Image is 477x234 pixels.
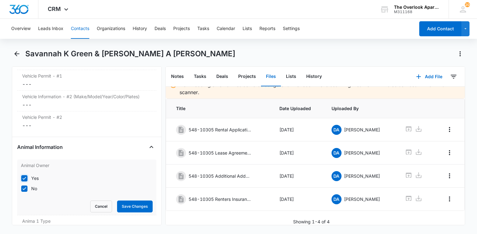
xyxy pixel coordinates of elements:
[97,19,125,39] button: Organizations
[344,173,380,179] p: [PERSON_NAME]
[243,19,252,39] button: Lists
[48,6,61,12] span: CRM
[272,165,324,188] td: [DATE]
[22,73,151,79] label: Vehicle Permit - #1
[445,125,455,135] button: Overflow Menu
[332,125,342,135] span: DA
[332,171,342,181] span: DA
[272,118,324,141] td: [DATE]
[189,126,251,133] p: 548-10305 Rental Application.pdf
[344,196,380,202] p: [PERSON_NAME]
[332,148,342,158] span: DA
[281,67,301,86] button: Lists
[465,2,470,7] span: 20
[90,201,112,212] button: Cancel
[259,19,275,39] button: Reports
[410,69,449,84] button: Add File
[445,148,455,158] button: Overflow Menu
[146,142,156,152] button: Close
[11,19,31,39] button: Overview
[279,105,316,112] span: Date Uploaded
[17,70,156,91] div: Vehicle Permit - #1---
[22,93,151,100] label: Vehicle Information - #2 (Make/Model/Year/Color/Plates)
[38,19,63,39] button: Leads Inbox
[394,10,440,14] div: account id
[261,67,281,86] button: Files
[17,143,63,151] h4: Animal Information
[449,72,459,82] button: Filters
[71,19,89,39] button: Contacts
[22,80,151,88] dd: ---
[189,196,251,202] p: 548-10305 Renters Insurance.pdf
[179,81,461,96] p: Downloading external files could be dangerous. We recommend scanning files from untrusted sources...
[217,19,235,39] button: Calendar
[133,19,147,39] button: History
[17,111,156,132] div: Vehicle Permit - #2---
[189,150,251,156] p: 548-10305 Lease Agreement.pdf
[283,19,300,39] button: Settings
[17,91,156,111] div: Vehicle Information - #2 (Make/Model/Year/Color/Plates)---
[293,218,330,225] p: Showing 1-4 of 4
[22,114,151,120] label: Vehicle Permit - #2
[455,49,465,59] button: Actions
[189,173,251,179] p: 548-10305 Additional Addendums.pdf
[419,21,461,36] button: Add Contact
[445,194,455,204] button: Overflow Menu
[176,105,264,112] span: Title
[344,126,380,133] p: [PERSON_NAME]
[12,49,22,59] button: Back
[31,185,37,192] div: No
[197,19,209,39] button: Tasks
[31,175,39,181] div: Yes
[394,5,440,10] div: account name
[211,67,233,86] button: Deals
[21,162,153,169] label: Animal Owner
[272,188,324,211] td: [DATE]
[173,19,190,39] button: Projects
[465,2,470,7] div: notifications count
[344,150,380,156] p: [PERSON_NAME]
[22,218,151,224] label: Anima 1 Type
[25,49,235,58] h1: Savannah K Green & [PERSON_NAME] A [PERSON_NAME]
[332,194,342,204] span: DA
[272,141,324,165] td: [DATE]
[22,101,151,109] dd: ---
[166,67,189,86] button: Notes
[189,67,211,86] button: Tasks
[22,122,151,129] dd: ---
[233,67,261,86] button: Projects
[155,19,166,39] button: Deals
[445,171,455,181] button: Overflow Menu
[301,67,327,86] button: History
[117,201,153,212] button: Save Changes
[332,105,390,112] span: Uploaded By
